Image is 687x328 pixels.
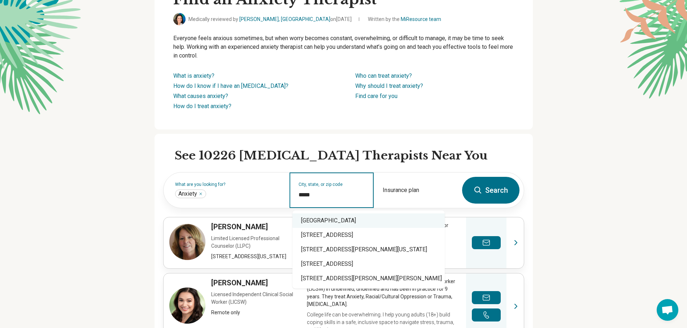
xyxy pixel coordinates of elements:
[173,34,514,60] p: Everyone feels anxious sometimes, but when worry becomes constant, overwhelming, or difficult to ...
[472,308,501,321] button: Make a phone call
[292,228,445,242] div: [STREET_ADDRESS]
[355,72,412,79] a: Who can treat anxiety?
[173,72,214,79] a: What is anxiety?
[175,182,281,187] label: What are you looking for?
[292,213,445,228] div: [GEOGRAPHIC_DATA]
[472,236,501,249] button: Send a message
[292,271,445,286] div: [STREET_ADDRESS][PERSON_NAME][PERSON_NAME]
[292,242,445,257] div: [STREET_ADDRESS][PERSON_NAME][US_STATE]
[292,257,445,271] div: [STREET_ADDRESS]
[330,16,352,22] span: on [DATE]
[173,103,231,110] a: How do I treat anxiety?
[175,148,524,163] h2: See 10226 [MEDICAL_DATA] Therapists Near You
[239,16,330,22] a: [PERSON_NAME], [GEOGRAPHIC_DATA]
[173,93,228,99] a: What causes anxiety?
[472,291,501,304] button: Send a message
[173,82,288,89] a: How do I know if I have an [MEDICAL_DATA]?
[368,16,441,23] span: Written by the
[292,210,445,289] div: Suggestions
[178,190,197,197] span: Anxiety
[657,299,678,321] div: Open chat
[188,16,352,23] span: Medically reviewed by
[355,82,423,89] a: Why should I treat anxiety?
[175,189,206,198] div: Anxiety
[401,16,441,22] a: MiResource team
[355,93,397,99] a: Find care for you
[199,192,203,196] button: Anxiety
[462,177,519,204] button: Search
